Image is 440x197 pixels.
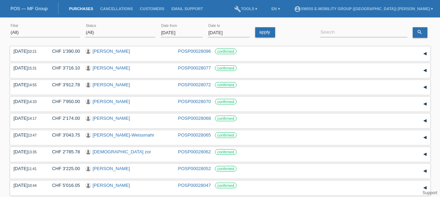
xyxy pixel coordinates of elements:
div: [DATE] [14,132,42,138]
label: confirmed [215,99,237,104]
a: [PERSON_NAME] [93,82,130,87]
div: [DATE] [14,166,42,171]
i: account_circle [294,6,301,13]
span: 11:41 [28,167,36,171]
div: expand/collapse [420,82,430,93]
a: Support [422,190,437,195]
label: confirmed [215,65,237,71]
a: POSP00028062 [178,149,211,154]
div: CHF 3'043.75 [47,132,80,138]
div: CHF 3'225.00 [47,166,80,171]
span: 14:17 [28,117,36,121]
div: expand/collapse [420,132,430,143]
div: [DATE] [14,116,42,121]
div: expand/collapse [420,49,430,59]
div: [DATE] [14,82,42,87]
div: [DATE] [14,49,42,54]
div: CHF 3'716.10 [47,65,80,71]
div: CHF 7'950.00 [47,99,80,104]
a: POSP00028047 [178,183,211,188]
a: [DEMOGRAPHIC_DATA] zor [93,149,151,154]
div: CHF 3'912.78 [47,82,80,87]
label: confirmed [215,166,237,172]
div: CHF 5'016.05 [47,183,80,188]
div: expand/collapse [420,183,430,193]
span: 10:44 [28,184,36,188]
a: search [413,27,427,38]
a: POSP00028070 [178,99,211,104]
div: [DATE] [14,183,42,188]
div: expand/collapse [420,116,430,126]
a: POSP00028072 [178,82,211,87]
a: Email Support [168,7,207,11]
i: build [234,6,241,13]
label: confirmed [215,82,237,88]
label: confirmed [215,116,237,121]
label: confirmed [215,183,237,188]
a: Cancellations [97,7,136,11]
a: POSP00028068 [178,116,211,121]
a: [PERSON_NAME] [93,65,130,71]
a: POSP00028065 [178,132,211,138]
label: confirmed [215,49,237,54]
div: CHF 2'174.00 [47,116,80,121]
div: CHF 2'785.78 [47,149,80,154]
label: confirmed [215,132,237,138]
a: POSP00028096 [178,49,211,54]
div: [DATE] [14,99,42,104]
a: POS — MF Group [11,6,48,11]
a: buildTools ▾ [231,7,261,11]
span: 15:31 [28,66,36,70]
span: 13:47 [28,133,36,137]
a: POSP00028052 [178,166,211,171]
a: [PERSON_NAME] [93,183,130,188]
span: 13:35 [28,150,36,154]
span: 14:55 [28,83,36,87]
span: 14:33 [28,100,36,104]
a: Purchases [65,7,97,11]
i: search [417,29,422,35]
div: expand/collapse [420,166,430,176]
div: [DATE] [14,65,42,71]
span: 10:21 [28,50,36,53]
a: [PERSON_NAME] [93,116,130,121]
a: [PERSON_NAME]-Weissmahr [93,132,154,138]
label: confirmed [215,149,237,155]
a: [PERSON_NAME] [93,49,130,54]
a: EN ▾ [268,7,283,11]
a: account_circleSwiss E-Mobility Group ([GEOGRAPHIC_DATA]) [PERSON_NAME] ▾ [291,7,436,11]
div: expand/collapse [420,65,430,76]
div: CHF 1'390.00 [47,49,80,54]
div: [DATE] [14,149,42,154]
a: [PERSON_NAME] [93,99,130,104]
div: expand/collapse [420,149,430,160]
div: expand/collapse [420,99,430,109]
a: [PERSON_NAME] [93,166,130,171]
a: POSP00028077 [178,65,211,71]
a: Customers [137,7,168,11]
a: apply [255,27,275,37]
